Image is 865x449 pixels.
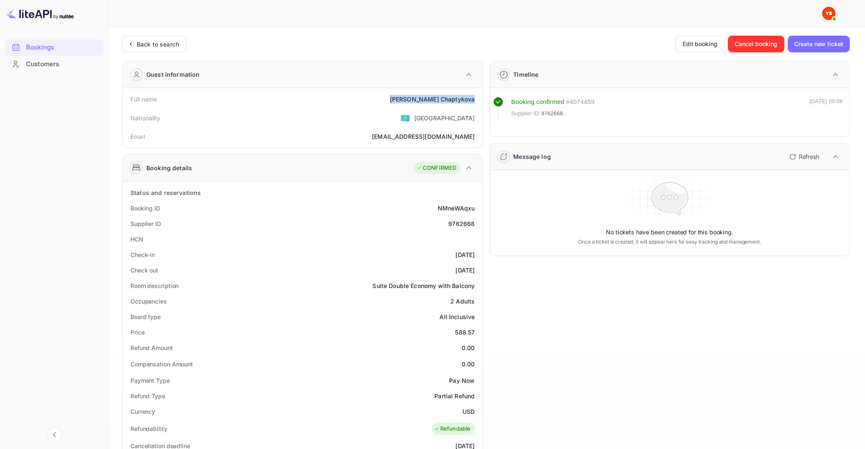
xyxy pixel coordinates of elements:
div: [DATE] 09:08 [810,97,843,122]
div: Check-in [130,250,155,259]
div: 588.57 [455,328,475,337]
div: Refundable [434,425,471,433]
div: USD [462,407,475,416]
button: Edit booking [675,36,725,52]
div: Refund Type [130,392,165,400]
div: Compensation Amount [130,360,193,369]
span: 9762668 [541,109,563,118]
div: 0.00 [462,360,475,369]
div: [DATE] [456,250,475,259]
div: Customers [26,60,99,69]
div: Nationality [130,114,161,122]
button: Cancel booking [728,36,784,52]
div: Payment Type [130,376,170,385]
div: Occupancies [130,297,167,306]
div: HCN [130,235,143,244]
div: [PERSON_NAME] Chaptykova [390,95,475,104]
div: Booking confirmed [512,97,565,107]
div: Timeline [514,70,539,79]
div: Email [130,132,145,141]
div: Bookings [26,43,99,52]
div: Status and reservations [130,188,201,197]
div: Back to search [137,40,179,49]
div: NMneWAqxu [438,204,475,213]
div: Room description [130,281,179,290]
p: Once a ticket is created, it will appear here for easy tracking and management. [573,238,767,246]
div: [EMAIL_ADDRESS][DOMAIN_NAME] [372,132,475,141]
p: No tickets have been created for this booking. [606,228,733,236]
div: Suite Double Economy with Balcony [373,281,475,290]
div: Refund Amount [130,343,173,352]
span: United States [400,110,410,125]
div: Booking ID [130,204,160,213]
div: Check out [130,266,158,275]
button: Collapse navigation [47,427,62,442]
div: Refundability [130,424,167,433]
div: [DATE] [456,266,475,275]
div: Pay Now [449,376,475,385]
button: Create new ticket [788,36,850,52]
div: Price [130,328,145,337]
div: CONFIRMED [416,164,456,172]
a: Bookings [5,39,104,55]
div: # 4074459 [566,97,595,107]
div: Currency [130,407,155,416]
div: Full name [130,95,157,104]
span: Supplier ID: [512,109,541,118]
div: All Inclusive [440,312,475,321]
div: Message log [514,152,551,161]
div: Supplier ID [130,219,161,228]
div: [GEOGRAPHIC_DATA] [414,114,475,122]
div: 2 Adults [450,297,475,306]
button: Refresh [784,150,823,164]
div: Bookings [5,39,104,56]
div: Board type [130,312,161,321]
div: Booking details [146,164,192,172]
div: Guest information [146,70,200,79]
div: Partial Refund [434,392,475,400]
div: 9762668 [448,219,475,228]
a: Customers [5,56,104,72]
img: LiteAPI logo [7,7,74,20]
div: Customers [5,56,104,73]
p: Refresh [799,152,819,161]
div: 0.00 [462,343,475,352]
img: Yandex Support [822,7,836,20]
